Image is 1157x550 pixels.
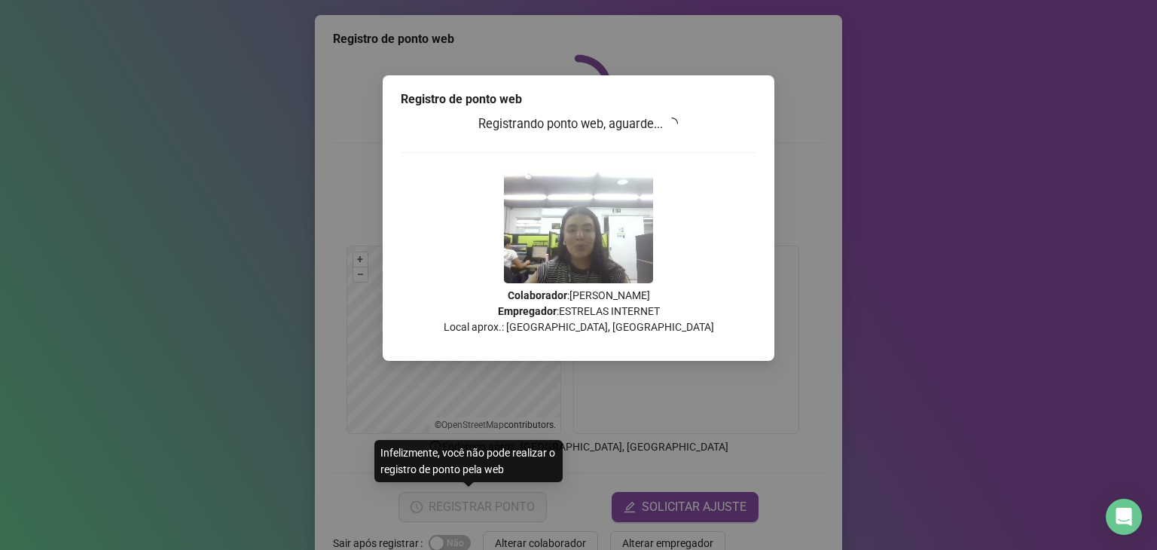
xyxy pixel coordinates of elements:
strong: Empregador [498,305,557,317]
strong: Colaborador [508,289,567,301]
span: loading [664,115,680,132]
p: : [PERSON_NAME] : ESTRELAS INTERNET Local aprox.: [GEOGRAPHIC_DATA], [GEOGRAPHIC_DATA] [401,288,756,335]
div: Infelizmente, você não pode realizar o registro de ponto pela web [374,440,563,482]
div: Open Intercom Messenger [1106,499,1142,535]
img: 2Q== [504,172,653,283]
h3: Registrando ponto web, aguarde... [401,115,756,134]
div: Registro de ponto web [401,90,756,108]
